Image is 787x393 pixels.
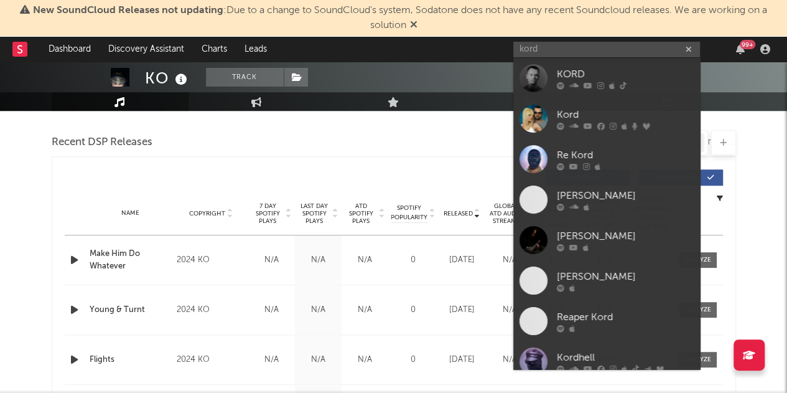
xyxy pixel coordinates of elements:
[90,209,171,218] div: Name
[345,304,385,316] div: N/A
[557,350,694,365] div: Kordhell
[298,254,338,267] div: N/A
[513,301,700,341] a: Reaper Kord
[444,210,473,217] span: Released
[298,202,331,225] span: Last Day Spotify Plays
[177,253,244,268] div: 2024 KO
[441,254,483,267] div: [DATE]
[557,269,694,284] div: [PERSON_NAME]
[489,304,531,316] div: N/A
[251,202,284,225] span: 7 Day Spotify Plays
[177,353,244,367] div: 2024 KO
[189,210,225,217] span: Copyright
[298,354,338,366] div: N/A
[90,354,171,366] a: Flights
[513,260,700,301] a: [PERSON_NAME]
[251,304,292,316] div: N/A
[489,254,531,267] div: N/A
[145,68,190,88] div: KO
[513,58,700,98] a: KORD
[513,42,700,57] input: Search for artists
[100,37,193,62] a: Discovery Assistant
[90,248,171,272] a: Make Him Do Whatever
[391,204,427,222] span: Spotify Popularity
[441,304,483,316] div: [DATE]
[391,254,435,267] div: 0
[33,6,223,16] span: New SoundCloud Releases not updating
[251,354,292,366] div: N/A
[90,304,171,316] a: Young & Turnt
[513,341,700,382] a: Kordhell
[236,37,276,62] a: Leads
[557,229,694,244] div: [PERSON_NAME]
[513,98,700,139] a: Kord
[557,67,694,82] div: KORD
[345,254,385,267] div: N/A
[557,148,694,163] div: Re Kord
[489,354,531,366] div: N/A
[557,107,694,122] div: Kord
[206,68,284,87] button: Track
[193,37,236,62] a: Charts
[391,354,435,366] div: 0
[33,6,767,31] span: : Due to a change to SoundCloud's system, Sodatone does not have any recent Soundcloud releases. ...
[736,44,745,54] button: 99+
[410,21,417,31] span: Dismiss
[391,304,435,316] div: 0
[513,139,700,179] a: Re Kord
[489,202,523,225] span: Global ATD Audio Streams
[557,188,694,203] div: [PERSON_NAME]
[513,220,700,260] a: [PERSON_NAME]
[251,254,292,267] div: N/A
[40,37,100,62] a: Dashboard
[740,40,755,49] div: 99 +
[345,354,385,366] div: N/A
[345,202,378,225] span: ATD Spotify Plays
[177,303,244,318] div: 2024 KO
[441,354,483,366] div: [DATE]
[557,310,694,324] div: Reaper Kord
[298,304,338,316] div: N/A
[513,179,700,220] a: [PERSON_NAME]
